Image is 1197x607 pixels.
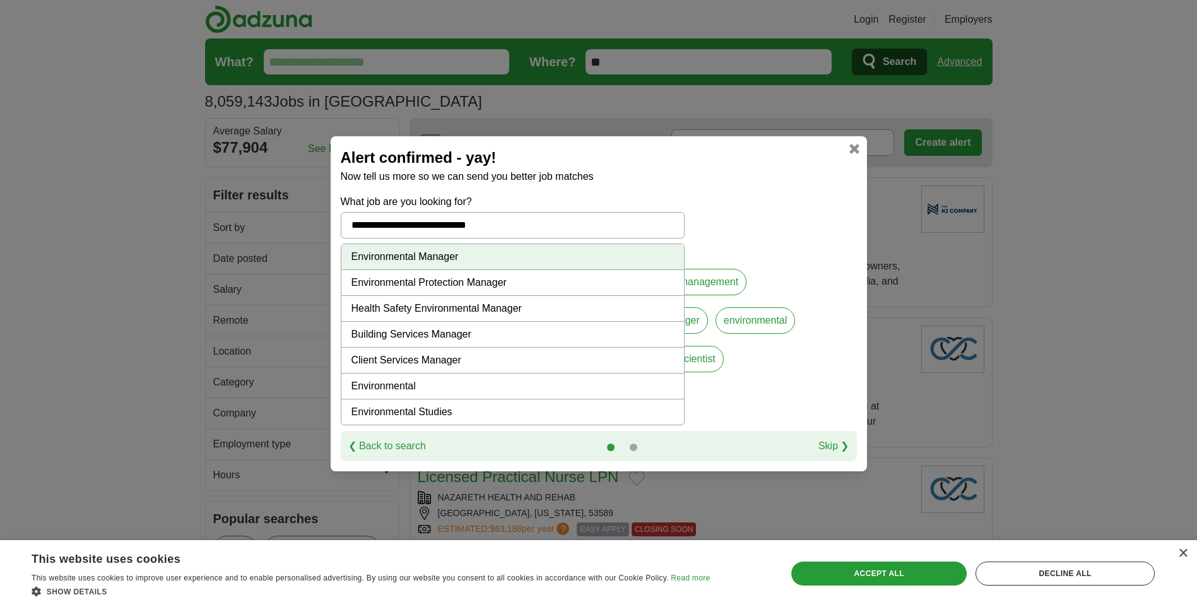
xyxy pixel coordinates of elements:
[341,194,685,209] label: What job are you looking for?
[341,296,684,322] li: Health Safety Environmental Manager
[716,307,796,334] label: environmental
[341,374,684,399] li: Environmental
[32,548,678,567] div: This website uses cookies
[47,587,107,596] span: Show details
[341,322,684,348] li: Building Services Manager
[32,574,669,582] span: This website uses cookies to improve user experience and to enable personalised advertising. By u...
[1178,549,1188,558] div: Close
[341,244,684,270] li: Environmental Manager
[791,562,967,586] div: Accept all
[32,585,710,598] div: Show details
[976,562,1155,586] div: Decline all
[341,146,857,169] h2: Alert confirmed - yay!
[341,270,684,296] li: Environmental Protection Manager
[818,439,849,454] a: Skip ❯
[671,574,710,582] a: Read more, opens a new window
[341,399,684,425] li: Environmental Studies
[348,439,426,454] a: ❮ Back to search
[341,169,857,184] p: Now tell us more so we can send you better job matches
[341,348,684,374] li: Client Services Manager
